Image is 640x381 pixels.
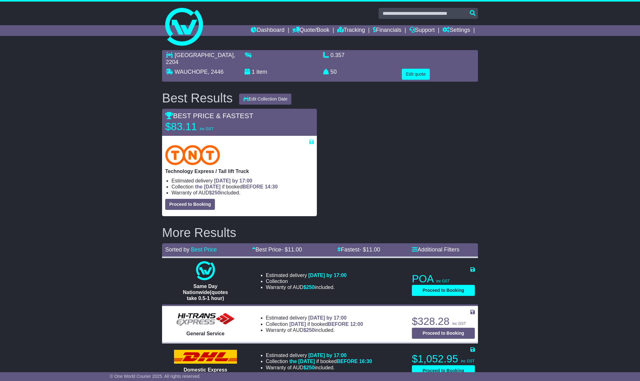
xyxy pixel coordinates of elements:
[175,69,208,75] span: WAUCHOPE
[266,278,347,284] li: Collection
[461,359,474,363] span: inc GST
[359,359,372,364] span: 16:30
[195,184,221,189] span: the [DATE]
[171,190,314,196] li: Warranty of AUD included.
[239,94,292,105] button: Edit Collection Date
[266,358,372,364] li: Collection
[366,246,380,253] span: 11.00
[110,374,201,379] span: © One World Courier 2025. All rights reserved.
[200,127,213,131] span: inc GST
[442,25,470,36] a: Settings
[306,327,315,333] span: 250
[251,25,284,36] a: Dashboard
[175,52,233,58] span: [GEOGRAPHIC_DATA]
[350,321,363,327] span: 12:00
[165,112,253,120] span: BEST PRICE & FASTEST
[289,321,363,327] span: if booked
[186,331,224,336] span: General Service
[171,184,314,190] li: Collection
[171,178,314,184] li: Estimated delivery
[266,284,347,290] li: Warranty of AUD included.
[165,145,220,165] img: TNT Domestic: Technology Express / Tail lift Truck
[266,272,347,278] li: Estimated delivery
[174,350,237,364] img: DHL: Domestic Express
[337,359,358,364] span: BEFORE
[412,353,475,365] p: $1,052.95
[303,365,315,370] span: $
[436,279,450,283] span: inc GST
[214,178,252,183] span: [DATE] by 17:00
[281,246,302,253] span: - $
[243,184,264,189] span: BEFORE
[289,359,372,364] span: if booked
[303,327,315,333] span: $
[412,315,475,328] p: $328.28
[412,328,475,339] button: Proceed to Booking
[165,168,314,174] p: Technology Express / Tail lift Truck
[289,359,315,364] span: the [DATE]
[308,315,347,320] span: [DATE] by 17:00
[402,69,430,80] button: Edit quote
[195,184,278,189] span: if booked
[373,25,401,36] a: Financials
[359,246,380,253] span: - $
[328,321,349,327] span: BEFORE
[409,25,435,36] a: Support
[306,365,315,370] span: 250
[412,273,475,285] p: POA
[166,52,235,65] span: , 2204
[288,246,302,253] span: 11.00
[266,352,372,358] li: Estimated delivery
[212,190,220,195] span: 250
[412,246,459,253] a: Additional Filters
[412,365,475,376] button: Proceed to Booking
[252,69,255,75] span: 1
[196,261,215,280] img: One World Courier: Same Day Nationwide(quotes take 0.5-1 hour)
[289,321,306,327] span: [DATE]
[303,285,315,290] span: $
[308,273,347,278] span: [DATE] by 17:00
[266,327,363,333] li: Warranty of AUD included.
[266,321,363,327] li: Collection
[265,184,278,189] span: 14:30
[159,91,236,105] div: Best Results
[191,246,217,253] a: Best Price
[256,69,267,75] span: item
[174,312,237,327] img: HiTrans: General Service
[209,190,220,195] span: $
[412,285,475,296] button: Proceed to Booking
[208,69,223,75] span: , 2446
[266,365,372,371] li: Warranty of AUD included.
[452,321,466,326] span: inc GST
[330,52,345,58] span: 0.357
[165,120,244,133] p: $83.11
[292,25,329,36] a: Quote/Book
[165,246,189,253] span: Sorted by
[337,25,365,36] a: Tracking
[165,199,215,210] button: Proceed to Booking
[308,353,347,358] span: [DATE] by 17:00
[183,284,228,301] span: Same Day Nationwide(quotes take 0.5-1 hour)
[266,315,363,321] li: Estimated delivery
[252,246,302,253] a: Best Price- $11.00
[330,69,337,75] span: 50
[337,246,380,253] a: Fastest- $11.00
[306,285,315,290] span: 250
[162,226,478,240] h2: More Results
[183,367,227,372] span: Domestic Express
